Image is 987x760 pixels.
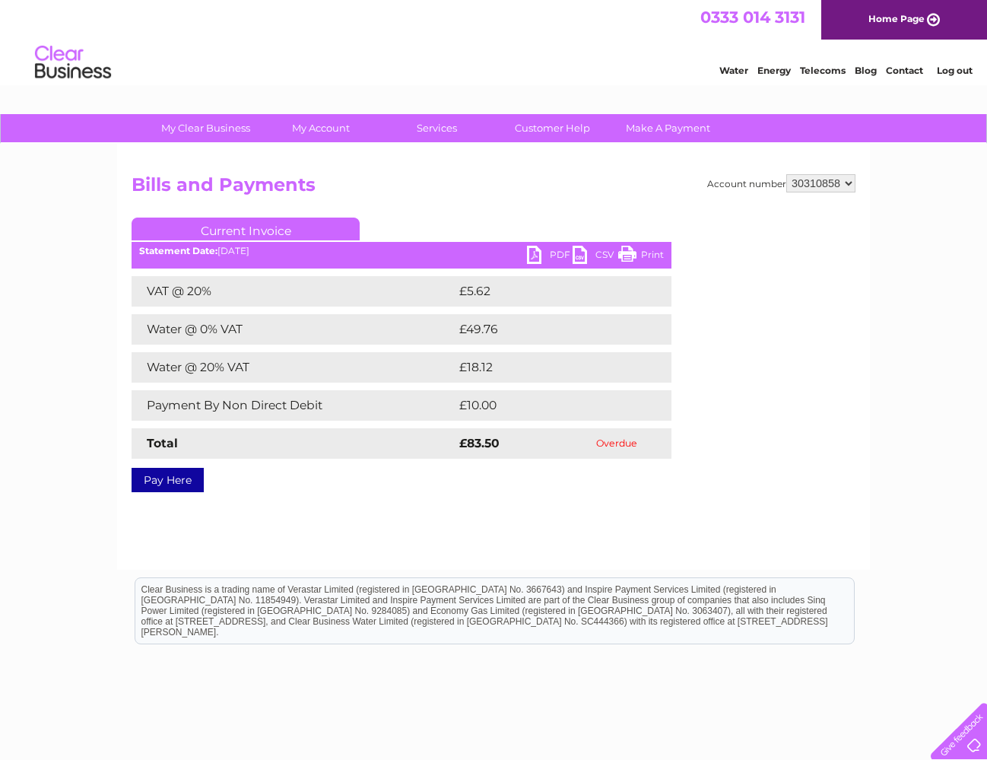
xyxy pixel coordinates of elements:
td: VAT @ 20% [132,276,455,307]
div: Account number [707,174,855,192]
a: Services [374,114,500,142]
strong: £83.50 [459,436,500,450]
a: CSV [573,246,618,268]
a: Telecoms [800,65,846,76]
b: Statement Date: [139,245,217,256]
a: Pay Here [132,468,204,492]
a: Print [618,246,664,268]
div: Clear Business is a trading name of Verastar Limited (registered in [GEOGRAPHIC_DATA] No. 3667643... [135,8,854,74]
a: Blog [855,65,877,76]
div: [DATE] [132,246,671,256]
td: £5.62 [455,276,636,307]
a: PDF [527,246,573,268]
td: Water @ 20% VAT [132,352,455,383]
a: 0333 014 3131 [700,8,805,27]
td: Overdue [563,428,671,459]
td: Water @ 0% VAT [132,314,455,345]
td: £10.00 [455,390,640,421]
a: Customer Help [490,114,615,142]
a: Energy [757,65,791,76]
td: Payment By Non Direct Debit [132,390,455,421]
a: Water [719,65,748,76]
a: Current Invoice [132,218,360,240]
a: Make A Payment [605,114,731,142]
a: Contact [886,65,923,76]
td: £49.76 [455,314,641,345]
td: £18.12 [455,352,638,383]
strong: Total [147,436,178,450]
h2: Bills and Payments [132,174,855,203]
a: My Clear Business [143,114,268,142]
img: logo.png [34,40,112,86]
a: Log out [937,65,973,76]
a: My Account [259,114,384,142]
